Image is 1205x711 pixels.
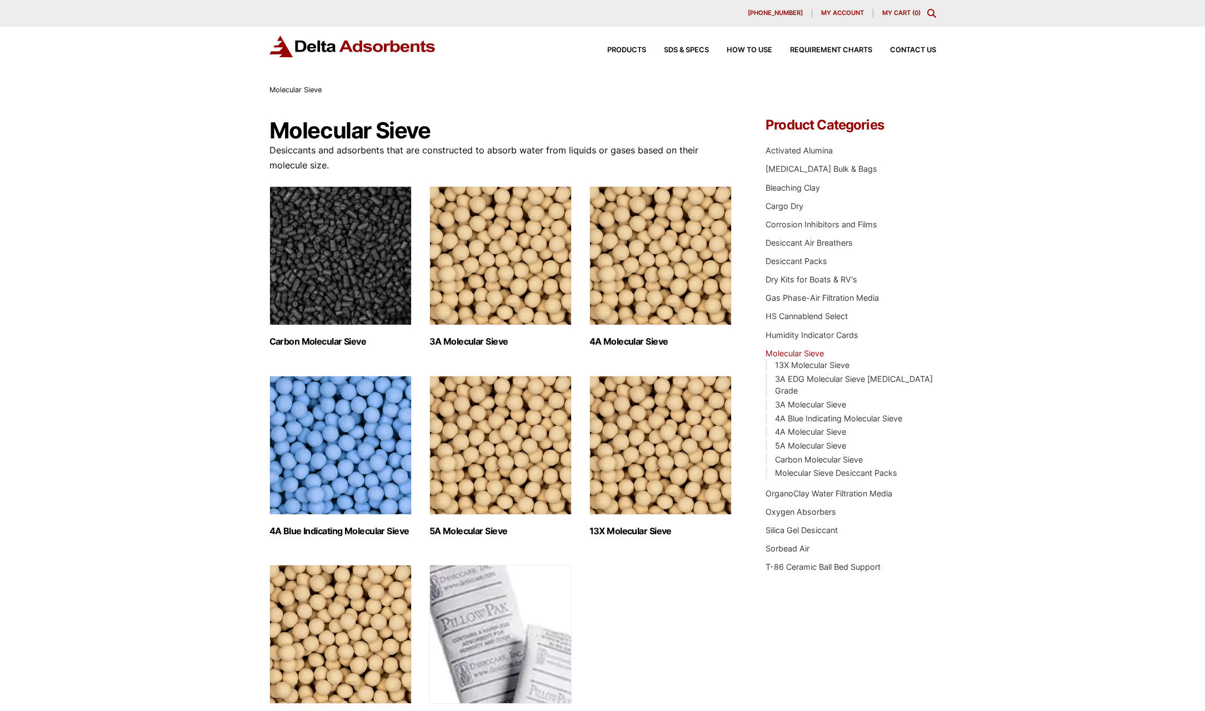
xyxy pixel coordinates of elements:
[766,489,892,498] a: OrganoClay Water Filtration Media
[429,376,572,536] a: Visit product category 5A Molecular Sieve
[766,256,827,266] a: Desiccant Packs
[812,9,873,18] a: My account
[269,86,322,94] span: Molecular Sieve
[775,414,902,423] a: 4A Blue Indicating Molecular Sieve
[429,565,572,704] img: Molecular Sieve Desiccant Packs
[739,9,812,18] a: [PHONE_NUMBER]
[589,336,732,347] h2: 4A Molecular Sieve
[269,186,412,347] a: Visit product category Carbon Molecular Sieve
[429,526,572,536] h2: 5A Molecular Sieve
[766,330,858,340] a: Humidity Indicator Cards
[748,10,803,16] span: [PHONE_NUMBER]
[766,293,879,302] a: Gas Phase-Air Filtration Media
[269,143,733,173] p: Desiccants and adsorbents that are constructed to absorb water from liquids or gases based on the...
[914,9,918,17] span: 0
[589,376,732,515] img: 13X Molecular Sieve
[709,47,772,54] a: How to Use
[269,565,412,704] img: 3A EDG Molecular Sieve Ethanol Grade
[664,47,709,54] span: SDS & SPECS
[589,47,646,54] a: Products
[775,455,863,464] a: Carbon Molecular Sieve
[766,201,803,211] a: Cargo Dry
[821,10,864,16] span: My account
[872,47,936,54] a: Contact Us
[775,441,846,450] a: 5A Molecular Sieve
[646,47,709,54] a: SDS & SPECS
[269,118,733,143] h1: Molecular Sieve
[775,468,897,478] a: Molecular Sieve Desiccant Packs
[772,47,872,54] a: Requirement Charts
[775,427,846,436] a: 4A Molecular Sieve
[589,186,732,347] a: Visit product category 4A Molecular Sieve
[429,376,572,515] img: 5A Molecular Sieve
[766,183,820,192] a: Bleaching Clay
[766,220,877,229] a: Corrosion Inhibitors and Films
[766,562,881,571] a: T-86 Ceramic Ball Bed Support
[766,311,848,321] a: HS Cannablend Select
[589,376,732,536] a: Visit product category 13X Molecular Sieve
[766,507,836,516] a: Oxygen Absorbers
[429,186,572,325] img: 3A Molecular Sieve
[766,525,838,535] a: Silica Gel Desiccant
[775,400,846,409] a: 3A Molecular Sieve
[589,186,732,325] img: 4A Molecular Sieve
[589,526,732,536] h2: 13X Molecular Sieve
[790,47,872,54] span: Requirement Charts
[766,146,833,155] a: Activated Alumina
[882,9,921,17] a: My Cart (0)
[766,544,809,553] a: Sorbead Air
[429,186,572,347] a: Visit product category 3A Molecular Sieve
[766,118,936,132] h4: Product Categories
[775,374,933,396] a: 3A EDG Molecular Sieve [MEDICAL_DATA] Grade
[269,36,436,57] img: Delta Adsorbents
[727,47,772,54] span: How to Use
[269,526,412,536] h2: 4A Blue Indicating Molecular Sieve
[269,376,412,536] a: Visit product category 4A Blue Indicating Molecular Sieve
[927,9,936,18] div: Toggle Modal Content
[766,349,824,358] a: Molecular Sieve
[269,376,412,515] img: 4A Blue Indicating Molecular Sieve
[890,47,936,54] span: Contact Us
[607,47,646,54] span: Products
[766,238,853,247] a: Desiccant Air Breathers
[429,336,572,347] h2: 3A Molecular Sieve
[269,336,412,347] h2: Carbon Molecular Sieve
[766,164,877,173] a: [MEDICAL_DATA] Bulk & Bags
[775,360,849,370] a: 13X Molecular Sieve
[269,186,412,325] img: Carbon Molecular Sieve
[766,275,857,284] a: Dry Kits for Boats & RV's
